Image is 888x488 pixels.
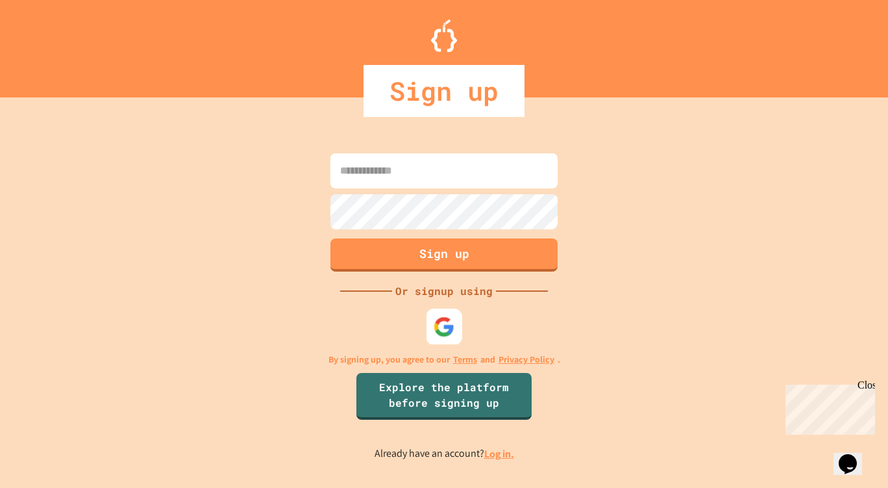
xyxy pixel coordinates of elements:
[5,5,90,83] div: Chat with us now!Close
[833,436,875,475] iframe: chat widget
[484,447,514,461] a: Log in.
[453,353,477,366] a: Terms
[431,19,457,52] img: Logo.svg
[330,238,558,272] button: Sign up
[375,446,514,462] p: Already have an account?
[356,373,532,420] a: Explore the platform before signing up
[392,283,496,299] div: Or signup using
[364,65,524,117] div: Sign up
[780,379,875,435] iframe: chat widget
[328,353,560,366] p: By signing up, you agree to our and .
[434,316,455,337] img: google-icon.svg
[499,353,554,366] a: Privacy Policy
